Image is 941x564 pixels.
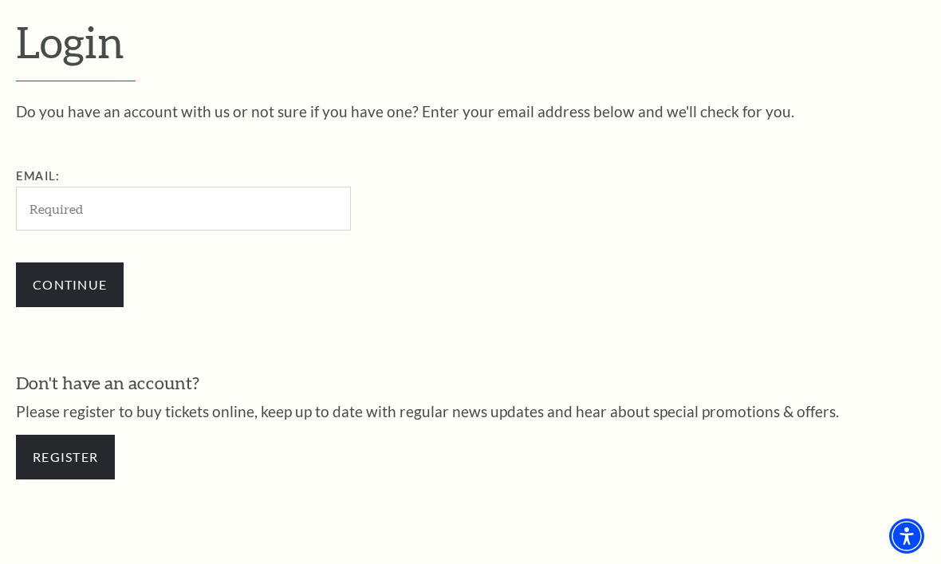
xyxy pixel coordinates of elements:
[16,169,60,183] label: Email:
[16,404,925,419] p: Please register to buy tickets online, keep up to date with regular news updates and hear about s...
[889,519,924,554] div: Accessibility Menu
[16,371,925,396] h3: Don't have an account?
[16,262,124,307] input: Submit button
[16,187,351,231] input: Required
[16,104,925,119] p: Do you have an account with us or not sure if you have one? Enter your email address below and we...
[16,16,124,67] span: Login
[16,435,115,479] a: Register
